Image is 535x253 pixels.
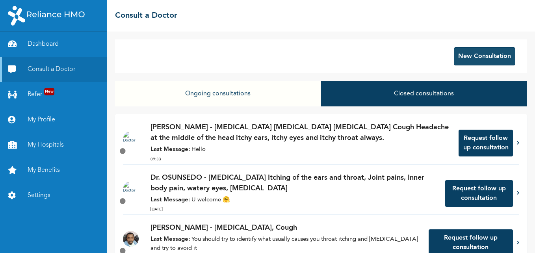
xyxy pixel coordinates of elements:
[44,88,54,95] span: New
[150,235,421,253] p: You should try to identify what usually causes you throat itching and [MEDICAL_DATA] and try to a...
[123,181,139,197] img: Doctor
[150,236,190,242] strong: Last Message:
[123,231,139,247] img: Doctor
[150,196,437,205] p: U welcome 🤗
[321,81,527,106] button: Closed consultations
[123,131,139,147] img: Doctor
[445,180,513,207] button: Request follow up consultation
[8,6,85,26] img: RelianceHMO's Logo
[150,145,451,154] p: Hello
[115,81,321,106] button: Ongoing consultations
[150,197,190,203] strong: Last Message:
[459,130,513,156] button: Request follow up consultation
[115,10,177,22] h2: Consult a Doctor
[150,147,190,153] strong: Last Message:
[150,156,451,162] p: 09:33
[150,223,421,233] p: [PERSON_NAME] - [MEDICAL_DATA], Cough
[150,122,451,143] p: [PERSON_NAME] - [MEDICAL_DATA] [MEDICAL_DATA] [MEDICAL_DATA] Cough Headache at the middle of the ...
[150,173,437,194] p: Dr. OSUNSEDO - [MEDICAL_DATA] Itching of the ears and throat, Joint pains, Inner body pain, water...
[454,47,515,65] button: New Consultation
[150,206,437,212] p: [DATE]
